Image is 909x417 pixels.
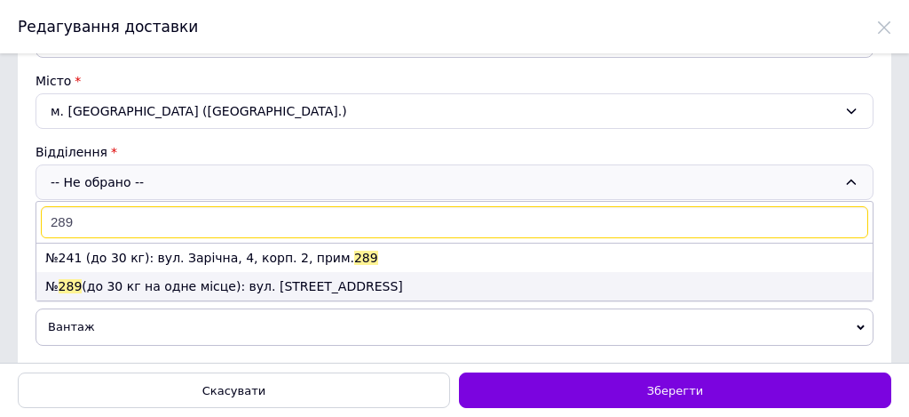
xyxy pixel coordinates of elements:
div: Оціночна вартість [462,360,873,378]
div: Місто [36,72,873,90]
span: Скасувати [202,384,265,397]
div: м. [GEOGRAPHIC_DATA] ([GEOGRAPHIC_DATA].) [36,93,873,129]
span: 289 [354,251,378,265]
div: -- Не обрано -- [36,164,873,200]
li: № (до 30 кг на одне місце): вул. [STREET_ADDRESS] [36,272,873,301]
li: №241 (до 30 кг): вул. Зарічна, 4, корп. 2, прим. [36,244,873,272]
div: Відділення [36,143,873,161]
input: Знайти [41,206,868,238]
span: Вантаж [36,309,873,346]
span: 289 [59,279,83,293]
span: Редагування доставки [18,18,198,36]
div: Номер упаковки (не обов'язково) [36,360,447,378]
span: Зберегти [647,384,703,397]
